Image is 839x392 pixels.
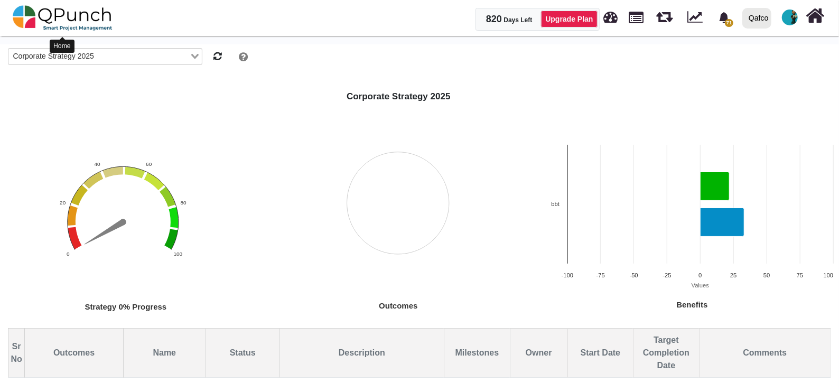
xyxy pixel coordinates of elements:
a: bell fill71 [712,1,738,34]
th: Description [279,329,444,378]
text: 40 [95,161,101,167]
svg: Interactive chart [545,139,838,315]
th: Outcomes [25,329,124,378]
text: 0 [67,251,70,257]
div: Notification [715,8,733,27]
text: 75 [797,272,803,278]
text: Outcomes [379,301,418,310]
div: Home [50,40,74,53]
strong: Corporate Strategy 2025 [347,91,451,101]
span: Projects [629,7,644,23]
th: Owner [510,329,567,378]
text: -100 [562,272,573,278]
span: QPunch Support [782,10,798,25]
th: Start Date [567,329,633,378]
th: Target Completion Date [633,329,700,378]
a: Upgrade Plan [541,11,597,27]
text: 60 [146,161,152,167]
svg: bell fill [719,12,730,23]
path: No value. Progress. [83,219,125,247]
div: Search for option [8,48,202,65]
text: bbt [552,201,560,207]
text: 100 [824,272,834,278]
span: Corporate Strategy 2025 [11,51,96,62]
span: Iteration [657,5,673,23]
path: bbt, 33. Expected. [701,208,744,237]
text: 80 [181,200,187,206]
th: Name [123,329,206,378]
th: Status [206,329,279,378]
g: Expected, bar series 1 of 2 with 1 bar. [701,208,744,237]
text: 20 [60,200,66,206]
div: Qafco [749,9,768,27]
a: avatar [776,1,804,34]
text: 100 [174,251,183,257]
path: bbt, 22. achived. [701,172,730,201]
span: 71 [725,19,733,27]
div: Dynamic Report [682,1,712,35]
th: Sr No [8,329,25,378]
text: 0 [699,272,702,278]
text: Values [692,282,710,288]
div: Outcomes. Highcharts interactive chart. [251,111,545,316]
text: 25 [730,272,737,278]
input: Search for option [97,51,189,62]
g: achived, bar series 2 of 2 with 1 bar. [701,172,730,201]
th: Comments [699,329,831,378]
text: -75 [596,272,605,278]
div: Benefits. Highcharts interactive chart. [545,139,839,315]
span: 820 [486,14,502,24]
a: Qafco [738,1,776,35]
text: Strategy 0% Progress [85,302,167,311]
i: Refresh [213,52,221,61]
img: avatar [782,10,798,25]
img: qpunch-sp.fa6292f.png [13,2,113,34]
text: 50 [763,272,770,278]
i: Home [806,6,825,26]
text: Benefits [677,300,708,309]
text: -50 [630,272,638,278]
span: Dashboard [603,6,618,22]
a: Help [235,54,248,62]
text: -25 [663,272,672,278]
span: Days Left [504,16,532,24]
svg: Interactive chart [251,111,545,316]
th: Milestones [444,329,510,378]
